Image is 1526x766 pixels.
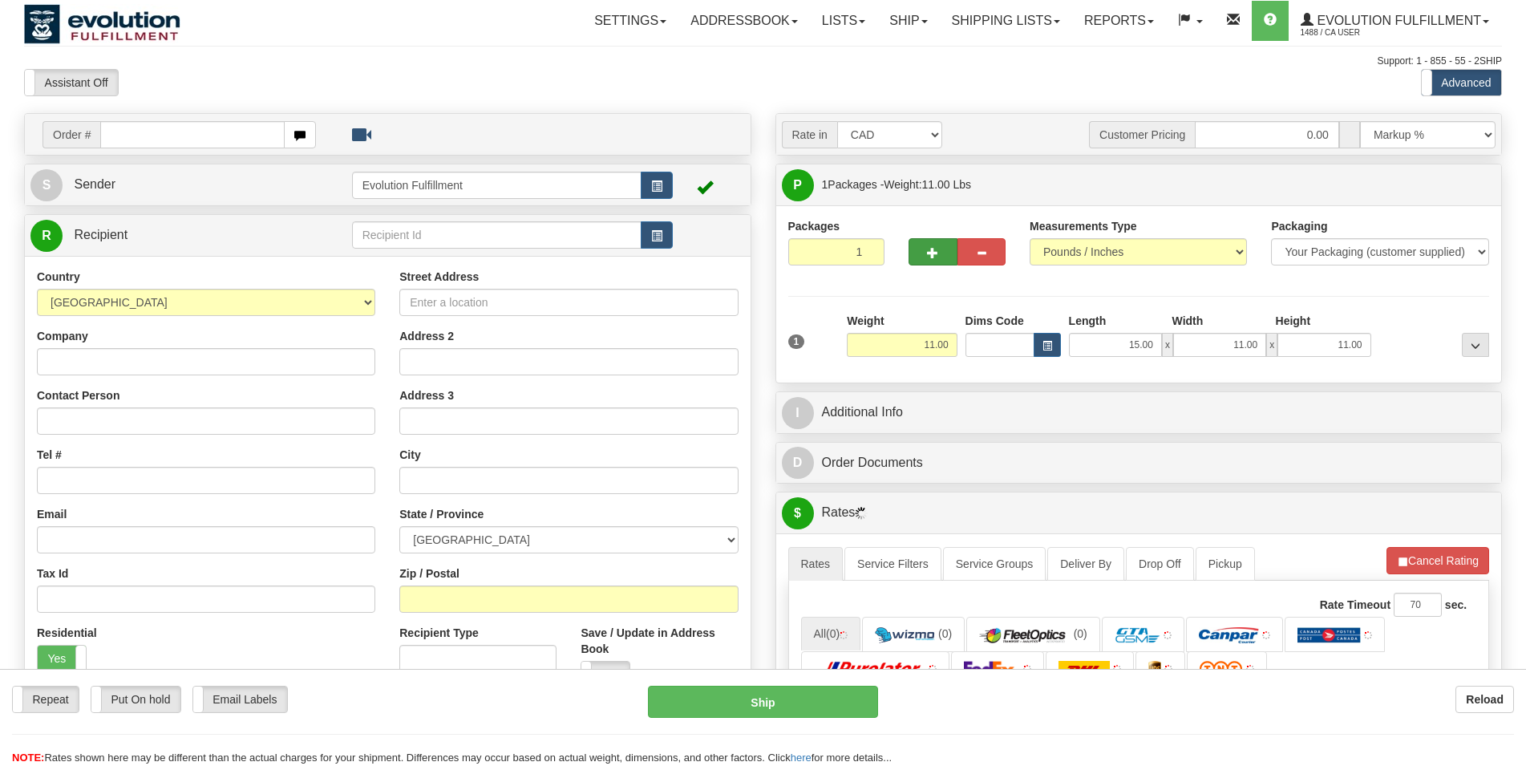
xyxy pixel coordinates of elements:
span: x [1162,333,1173,357]
label: Put On hold [91,687,180,712]
label: Street Address [399,269,479,285]
label: Save / Update in Address Book [581,625,738,657]
img: tiny_red.gif [1164,631,1172,639]
label: Assistant Off [25,70,118,95]
a: R Recipient [30,219,316,252]
a: Lists [810,1,877,41]
span: Sender [74,177,115,191]
span: Rate in [782,121,837,148]
span: Lbs [953,178,972,191]
a: Evolution Fulfillment 1488 / CA User [1289,1,1501,41]
label: Recipient Type [399,625,479,641]
span: R [30,220,63,252]
span: S [30,169,63,201]
img: UPS [1148,661,1162,677]
a: Shipping lists [940,1,1072,41]
a: Service Filters [844,547,941,581]
label: Length [1069,313,1107,329]
img: logo1488.jpg [24,4,180,44]
a: Settings [582,1,678,41]
img: TNT [1200,661,1243,677]
span: Weight: [884,178,971,191]
a: Rates [788,547,844,581]
label: State / Province [399,506,484,522]
button: Reload [1455,686,1514,713]
label: Address 3 [399,387,454,403]
b: Reload [1466,693,1504,706]
span: Customer Pricing [1089,121,1195,148]
img: tiny_red.gif [929,665,937,673]
input: Enter a location [399,289,738,316]
div: Support: 1 - 855 - 55 - 2SHIP [24,55,1502,68]
label: Tax Id [37,565,68,582]
a: All [801,617,861,650]
span: (0) [826,627,840,640]
span: D [782,447,814,479]
label: Packages [788,218,840,234]
label: Height [1276,313,1311,329]
span: Packages - [822,168,972,201]
input: Sender Id [352,172,642,199]
span: Order # [43,121,100,148]
label: Repeat [13,687,79,712]
div: ... [1462,333,1489,357]
span: 11.00 [922,178,950,191]
img: FedEx Express® [964,661,1020,677]
label: Residential [37,625,97,641]
img: Progress.gif [855,507,868,520]
label: Country [37,269,80,285]
span: $ [782,497,814,529]
label: Yes [38,646,86,671]
img: tiny_red.gif [1164,665,1172,673]
span: NOTE: [12,752,44,764]
img: tiny_red.gif [1113,665,1121,673]
a: Deliver By [1047,547,1124,581]
label: Width [1172,313,1204,329]
span: Recipient [74,228,128,241]
label: Company [37,328,88,344]
a: here [791,752,812,764]
label: Advanced [1422,70,1501,95]
img: tiny_red.gif [1364,631,1372,639]
a: Pickup [1196,547,1255,581]
img: GTA GSM [1115,627,1161,643]
label: No [581,662,629,687]
a: Service Groups [943,547,1046,581]
label: Dims Code [965,313,1024,329]
img: Canada Post [1297,627,1361,643]
img: FleetOptics Inc. [979,627,1071,643]
span: I [782,397,814,429]
img: DHL [1058,661,1110,677]
span: (0) [938,627,952,640]
img: tiny_red.gif [1246,665,1254,673]
span: 1 [788,334,805,349]
a: Addressbook [678,1,810,41]
label: sec. [1445,597,1467,613]
span: 1488 / CA User [1301,25,1421,41]
a: S Sender [30,168,352,201]
img: tiny_red.gif [1023,665,1031,673]
label: Rate Timeout [1320,597,1390,613]
a: DOrder Documents [782,447,1496,480]
label: Address 2 [399,328,454,344]
span: P [782,169,814,201]
span: (0) [1074,627,1087,640]
img: tiny_red.gif [1262,631,1270,639]
a: Ship [877,1,939,41]
label: Contact Person [37,387,119,403]
img: Canpar [1199,627,1259,643]
label: Email Labels [193,687,287,712]
a: Reports [1072,1,1166,41]
label: Email [37,506,67,522]
a: IAdditional Info [782,396,1496,429]
span: x [1266,333,1277,357]
label: Zip / Postal [399,565,459,582]
span: Evolution Fulfillment [1313,14,1481,27]
button: Ship [648,686,878,718]
img: Purolator [814,661,926,677]
img: Wizmo [875,627,935,643]
label: City [399,447,420,463]
label: Weight [847,313,884,329]
a: $Rates [782,496,1496,529]
label: Packaging [1271,218,1327,234]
